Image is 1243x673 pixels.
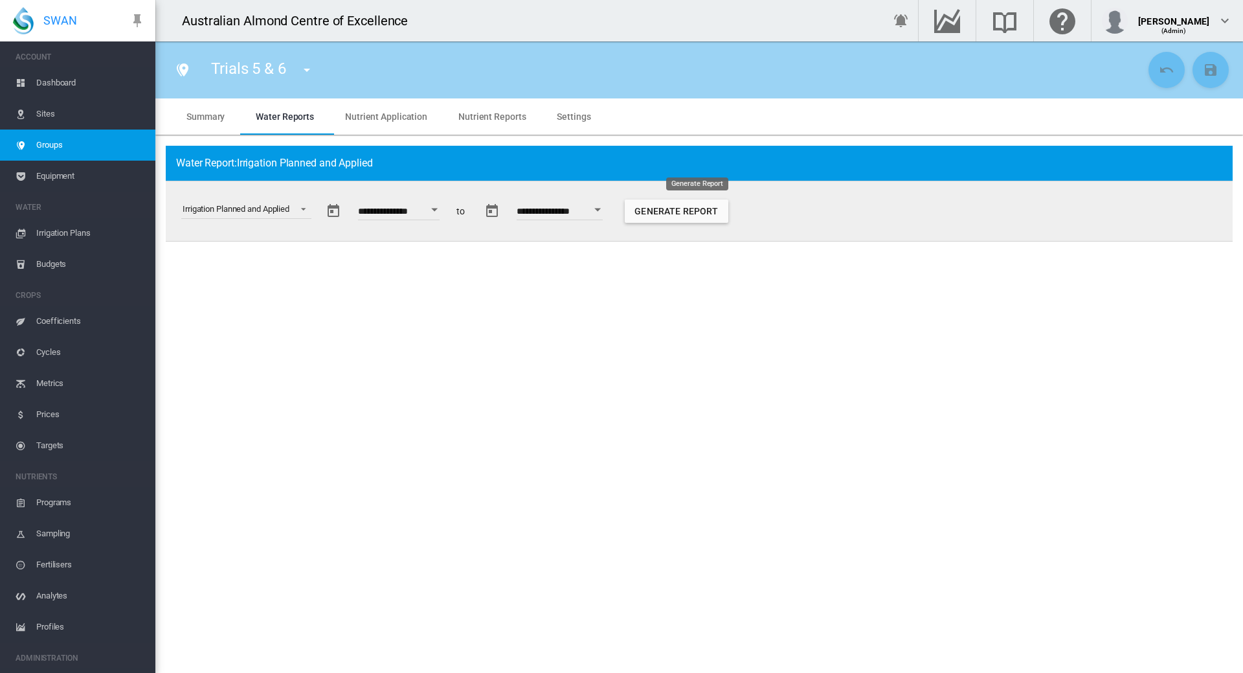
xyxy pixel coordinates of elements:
[36,580,145,611] span: Analytes
[36,368,145,399] span: Metrics
[423,198,446,222] button: Open calendar
[358,207,440,220] input: Enter Date
[989,13,1020,29] md-icon: Search the knowledge base
[186,111,225,122] span: Summary
[479,198,505,224] button: md-calendar
[36,337,145,368] span: Cycles
[181,200,311,219] md-select: Select a report: Irrigation Planned and Applied
[888,8,914,34] button: icon-bell-ring
[36,249,145,280] span: Budgets
[456,205,465,218] span: to
[16,47,145,67] span: ACCOUNT
[36,67,145,98] span: Dashboard
[16,285,145,306] span: CROPS
[294,57,320,83] button: icon-menu-down
[1148,52,1185,88] button: Cancel Changes
[211,60,286,78] span: Trials 5 & 6
[176,156,373,170] span: Water Report:
[1159,62,1174,78] md-icon: icon-undo
[16,648,145,668] span: ADMINISTRATION
[36,98,145,130] span: Sites
[666,177,729,190] md-tooltip: Generate Report
[182,12,420,30] div: Australian Almond Centre of Excellence
[36,306,145,337] span: Coefficients
[170,57,196,83] button: Click to go to list of groups
[16,466,145,487] span: NUTRIENTS
[175,62,190,78] md-icon: icon-map-marker-multiple
[36,218,145,249] span: Irrigation Plans
[36,161,145,192] span: Equipment
[36,487,145,518] span: Programs
[36,130,145,161] span: Groups
[1102,8,1128,34] img: profile.jpg
[320,198,346,224] button: md-calendar
[36,518,145,549] span: Sampling
[625,200,728,223] button: Generate Report
[36,611,145,643] span: Profiles
[1161,27,1187,34] span: (Admin)
[36,549,145,580] span: Fertilisers
[1138,10,1209,23] div: [PERSON_NAME]
[129,13,145,29] md-icon: icon-pin
[557,111,590,122] span: Settings
[893,13,909,29] md-icon: icon-bell-ring
[345,111,427,122] span: Nutrient Application
[36,399,145,430] span: Prices
[932,13,963,29] md-icon: Go to the Data Hub
[299,62,315,78] md-icon: icon-menu-down
[1217,13,1233,29] md-icon: icon-chevron-down
[256,111,314,122] span: Water Reports
[183,204,289,214] div: Irrigation Planned and Applied
[458,111,526,122] span: Nutrient Reports
[43,12,77,29] span: SWAN
[13,7,34,34] img: SWAN-Landscape-Logo-Colour-drop.png
[586,198,609,222] button: Open calendar
[517,207,603,220] input: Enter Date
[16,197,145,218] span: WATER
[1047,13,1078,29] md-icon: Click here for help
[1193,52,1229,88] button: Save Changes
[1203,62,1218,78] md-icon: icon-content-save
[36,430,145,461] span: Targets
[237,157,373,169] span: Irrigation Planned and Applied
